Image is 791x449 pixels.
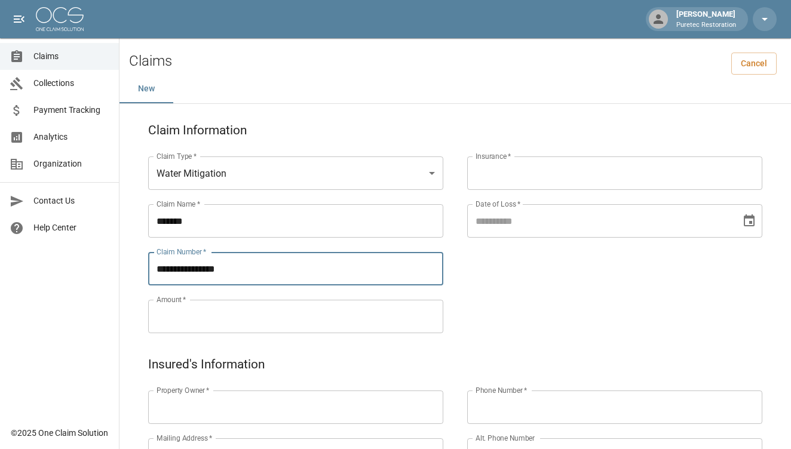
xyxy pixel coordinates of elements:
label: Property Owner [157,385,210,395]
button: open drawer [7,7,31,31]
p: Puretec Restoration [676,20,736,30]
button: New [119,75,173,103]
div: © 2025 One Claim Solution [11,427,108,439]
label: Phone Number [476,385,527,395]
span: Collections [33,77,109,90]
span: Payment Tracking [33,104,109,116]
label: Date of Loss [476,199,520,209]
label: Claim Name [157,199,200,209]
button: Choose date [737,209,761,233]
span: Organization [33,158,109,170]
label: Claim Type [157,151,197,161]
span: Contact Us [33,195,109,207]
span: Help Center [33,222,109,234]
h2: Claims [129,53,172,70]
label: Insurance [476,151,511,161]
a: Cancel [731,53,777,75]
label: Claim Number [157,247,206,257]
label: Mailing Address [157,433,212,443]
label: Alt. Phone Number [476,433,535,443]
img: ocs-logo-white-transparent.png [36,7,84,31]
span: Claims [33,50,109,63]
div: dynamic tabs [119,75,791,103]
div: [PERSON_NAME] [672,8,741,30]
span: Analytics [33,131,109,143]
div: Water Mitigation [148,156,443,190]
label: Amount [157,294,186,305]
